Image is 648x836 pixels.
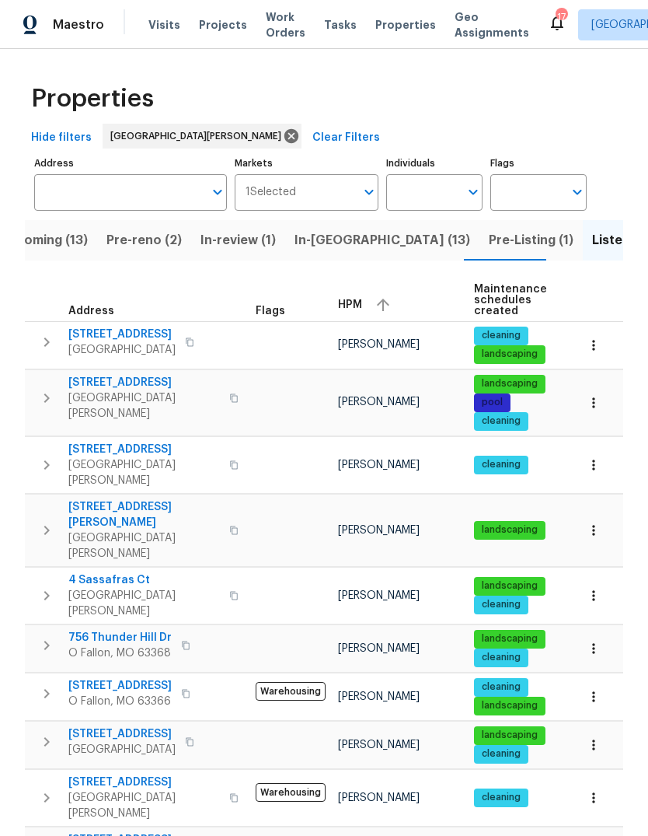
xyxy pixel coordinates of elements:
span: [GEOGRAPHIC_DATA] [68,742,176,757]
span: [PERSON_NAME] [338,740,420,750]
span: Maintenance schedules created [474,284,547,317]
span: Projects [199,17,247,33]
span: 4 Sassafras Ct [68,572,220,588]
span: Hide filters [31,128,92,148]
span: cleaning [476,598,527,611]
span: landscaping [476,632,544,645]
span: [PERSON_NAME] [338,339,420,350]
button: Open [566,181,588,203]
span: landscaping [476,729,544,742]
span: [PERSON_NAME] [338,691,420,702]
span: O Fallon, MO 63368 [68,645,172,661]
span: landscaping [476,579,544,593]
span: landscaping [476,699,544,712]
span: In-[GEOGRAPHIC_DATA] (13) [294,229,470,251]
span: Address [68,306,114,317]
div: 17 [556,9,566,25]
span: [PERSON_NAME] [338,643,420,654]
span: [PERSON_NAME] [338,590,420,601]
span: Visits [148,17,180,33]
label: Individuals [386,159,483,168]
span: In-review (1) [200,229,276,251]
span: Clear Filters [312,128,380,148]
label: Address [34,159,227,168]
span: [STREET_ADDRESS] [68,678,172,694]
span: [GEOGRAPHIC_DATA][PERSON_NAME] [68,790,220,821]
span: cleaning [476,680,527,694]
span: cleaning [476,458,527,471]
span: [PERSON_NAME] [338,460,420,470]
span: Maestro [53,17,104,33]
button: Open [207,181,228,203]
span: O Fallon, MO 63366 [68,694,172,709]
span: [PERSON_NAME] [338,792,420,803]
span: 1 Selected [246,186,296,199]
span: [STREET_ADDRESS] [68,327,176,342]
span: pool [476,396,509,409]
span: [STREET_ADDRESS] [68,375,220,390]
span: Pre-reno (2) [106,229,182,251]
span: [GEOGRAPHIC_DATA][PERSON_NAME] [110,128,287,144]
span: cleaning [476,747,527,761]
span: HPM [338,299,362,310]
span: cleaning [476,415,527,428]
span: [STREET_ADDRESS][PERSON_NAME] [68,499,220,530]
span: [PERSON_NAME] [338,525,420,536]
span: cleaning [476,791,527,804]
span: [PERSON_NAME] [338,397,420,408]
span: Properties [31,91,154,107]
span: Tasks [324,19,357,30]
span: [STREET_ADDRESS] [68,442,220,457]
label: Flags [490,159,587,168]
label: Markets [235,159,379,168]
span: Warehousing [256,783,326,802]
button: Open [358,181,380,203]
span: [GEOGRAPHIC_DATA][PERSON_NAME] [68,457,220,488]
div: [GEOGRAPHIC_DATA][PERSON_NAME] [103,124,301,149]
span: landscaping [476,523,544,537]
span: Warehousing [256,682,326,701]
span: [GEOGRAPHIC_DATA][PERSON_NAME] [68,390,220,421]
span: [GEOGRAPHIC_DATA][PERSON_NAME] [68,530,220,561]
span: cleaning [476,329,527,342]
span: [GEOGRAPHIC_DATA] [68,342,176,358]
span: [GEOGRAPHIC_DATA][PERSON_NAME] [68,588,220,619]
button: Hide filters [25,124,98,152]
span: Pre-Listing (1) [489,229,573,251]
button: Open [462,181,484,203]
span: landscaping [476,348,544,361]
span: cleaning [476,651,527,664]
button: Clear Filters [306,124,386,152]
span: Flags [256,306,285,317]
span: Work Orders [266,9,305,40]
span: 756 Thunder Hill Dr [68,630,172,645]
span: [STREET_ADDRESS] [68,775,220,790]
span: landscaping [476,377,544,390]
span: Geo Assignments [455,9,529,40]
span: Properties [375,17,436,33]
span: [STREET_ADDRESS] [68,726,176,742]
